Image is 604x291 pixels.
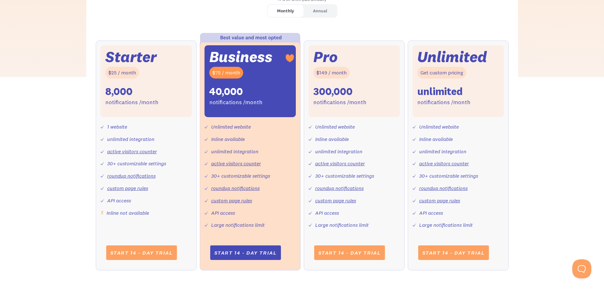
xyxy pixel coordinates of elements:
[419,135,453,144] div: Inline available
[313,85,353,98] div: 300,000
[419,197,460,204] a: custom page rules
[419,171,478,180] div: 30+ customizable settings
[211,185,260,191] a: roundup notifications
[313,50,338,64] div: Pro
[107,159,166,168] div: 30+ customizable settings
[277,6,294,16] div: Monthly
[211,171,270,180] div: 30+ customizable settings
[419,208,443,218] div: API access
[211,220,265,230] div: Large notifications limit
[419,160,469,167] a: active visitors counter
[211,208,235,218] div: API access
[211,135,245,144] div: Inline available
[209,67,243,79] div: $75 / month
[419,147,466,156] div: unlimited integration
[419,185,468,191] a: roundup notifications
[107,135,154,144] div: unlimited integration
[106,245,177,260] a: Start 14 - day trial
[419,122,459,131] div: Unlimited website
[105,50,157,64] div: Starter
[315,160,365,167] a: active visitors counter
[209,98,263,107] div: notifications /month
[105,98,159,107] div: notifications /month
[315,122,355,131] div: Unlimited website
[105,85,133,98] div: 8,000
[107,122,127,131] div: 1 website
[315,135,349,144] div: Inline available
[417,85,463,98] div: unlimited
[107,173,156,179] a: roundup notifications
[315,185,364,191] a: roundup notifications
[417,67,466,79] div: Get custom pricing
[315,220,369,230] div: Large notifications limit
[210,245,281,260] a: Start 14 - day trial
[419,220,473,230] div: Large notifications limit
[209,85,243,98] div: 40,000
[315,208,339,218] div: API access
[107,196,131,205] div: API access
[107,148,157,155] a: active visitors counter
[417,98,471,107] div: notifications /month
[313,98,367,107] div: notifications /month
[315,197,356,204] a: custom page rules
[313,67,350,79] div: $149 / month
[315,171,374,180] div: 30+ customizable settings
[417,50,487,64] div: Unlimited
[209,50,272,64] div: Business
[315,147,362,156] div: unlimited integration
[107,185,148,191] a: custom page rules
[211,122,251,131] div: Unlimited website
[418,245,489,260] a: Start 14 - day trial
[211,160,261,167] a: active visitors counter
[313,6,327,16] div: Annual
[314,245,385,260] a: Start 14 - day trial
[211,197,252,204] a: custom page rules
[211,147,258,156] div: unlimited integration
[107,208,149,218] div: Inline not available
[572,259,591,278] iframe: Toggle Customer Support
[105,67,139,79] div: $25 / month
